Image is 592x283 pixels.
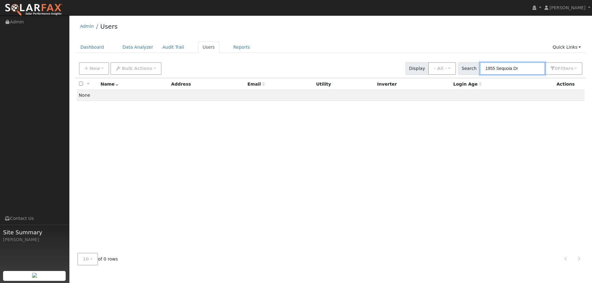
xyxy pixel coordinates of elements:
span: Filter [558,66,573,71]
button: Bulk Actions [110,62,161,75]
div: Utility [316,81,373,87]
span: Name [101,82,119,87]
button: 0Filters [545,62,582,75]
span: Display [405,62,429,75]
img: retrieve [32,273,37,278]
button: New [79,62,109,75]
td: None [77,90,585,101]
div: Actions [557,81,582,87]
span: New [89,66,100,71]
span: Days since last login [453,82,482,87]
input: Search [480,62,545,75]
a: Users [100,23,117,30]
a: Dashboard [76,42,109,53]
img: SolarFax [5,3,63,16]
button: - All - [428,62,456,75]
span: 10 [83,257,89,261]
span: s [571,66,573,71]
div: Inverter [377,81,449,87]
a: Reports [229,42,255,53]
a: Users [198,42,220,53]
span: Email [248,82,265,87]
span: Bulk Actions [122,66,152,71]
span: [PERSON_NAME] [549,5,586,10]
a: Quick Links [548,42,586,53]
div: Address [171,81,243,87]
button: 10 [77,253,98,265]
span: of 0 rows [77,253,118,265]
a: Admin [80,24,94,29]
span: Search [458,62,480,75]
div: [PERSON_NAME] [3,237,66,243]
a: Data Analyzer [118,42,158,53]
span: Site Summary [3,228,66,237]
a: Audit Trail [158,42,189,53]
